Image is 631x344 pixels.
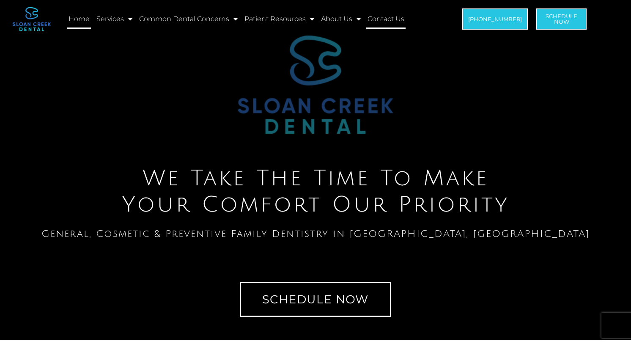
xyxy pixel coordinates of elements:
[536,8,587,30] a: ScheduleNow
[138,9,239,29] a: Common Dental Concerns
[546,14,577,25] span: Schedule Now
[240,282,391,317] a: Schedule Now
[4,165,627,218] h2: We Take The Time To Make Your Comfort Our Priority
[4,229,627,239] h1: General, Cosmetic & Preventive Family Dentistry in [GEOGRAPHIC_DATA], [GEOGRAPHIC_DATA]
[67,9,91,29] a: Home
[95,9,134,29] a: Services
[462,8,528,30] a: [PHONE_NUMBER]
[67,9,433,29] nav: Menu
[238,36,393,134] img: Sloan Creek Dental Logo
[320,9,362,29] a: About Us
[243,9,315,29] a: Patient Resources
[262,294,369,305] span: Schedule Now
[468,17,522,22] span: [PHONE_NUMBER]
[13,7,51,31] img: logo
[366,9,406,29] a: Contact Us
